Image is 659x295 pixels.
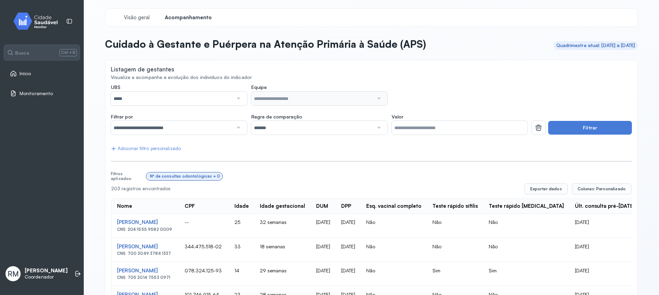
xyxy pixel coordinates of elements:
[316,203,328,209] div: DUM
[251,84,267,90] span: Equipe
[483,262,569,286] td: Sim
[111,66,174,73] div: Listagem de gestantes
[341,203,351,209] div: DPP
[7,11,69,31] img: monitor.svg
[179,238,229,262] td: 344.475.518-02
[25,274,68,280] p: Coordenador
[8,269,19,278] span: RM
[483,214,569,238] td: Não
[165,14,212,21] span: Acompanhamento
[111,186,519,192] div: 203 registros encontrados
[229,262,254,286] td: 14
[483,238,569,262] td: Não
[311,238,336,262] td: [DATE]
[117,243,174,250] div: [PERSON_NAME]
[311,262,336,286] td: [DATE]
[427,262,483,286] td: Sim
[548,121,632,135] button: Filtrar
[427,214,483,238] td: Não
[117,227,174,232] div: CNS: 204 1555 9582 0009
[117,203,132,209] div: Nome
[111,75,632,80] div: Visualize e acompanhe a evolução dos indivíduos do indicador
[489,203,564,209] div: Teste rápido [MEDICAL_DATA]
[569,214,640,238] td: [DATE]
[336,262,361,286] td: [DATE]
[124,14,150,21] span: Visão geral
[254,238,311,262] td: 18 semanas
[575,203,635,209] div: Últ. consulta pré-[DATE]
[361,262,427,286] td: Não
[336,238,361,262] td: [DATE]
[25,268,68,274] p: [PERSON_NAME]
[150,174,220,179] div: Nº de consultas odontológicas = 0
[229,214,254,238] td: 25
[234,203,249,209] div: Idade
[254,262,311,286] td: 29 semanas
[361,238,427,262] td: Não
[432,203,478,209] div: Teste rápido sífilis
[260,203,305,209] div: Idade gestacional
[392,114,403,120] span: Valor
[311,214,336,238] td: [DATE]
[361,214,427,238] td: Não
[569,238,640,262] td: [DATE]
[179,262,229,286] td: 078.324.125-93
[185,203,195,209] div: CPF
[59,49,77,56] span: Ctrl + K
[10,70,74,77] a: Início
[10,90,74,97] a: Monitoramento
[111,84,120,90] span: UBS
[179,214,229,238] td: --
[117,251,174,256] div: CNS: 700 3049 3784 1337
[229,238,254,262] td: 33
[20,91,53,97] span: Monitoramento
[556,43,635,48] div: Quadrimestre atual: [DATE] a [DATE]
[336,214,361,238] td: [DATE]
[15,50,29,56] span: Busca
[569,262,640,286] td: [DATE]
[427,238,483,262] td: Não
[578,186,626,192] span: Colunas: Personalizado
[251,114,302,120] span: Regra de comparação
[111,146,181,151] div: Adicionar filtro personalizado
[105,38,426,50] p: Cuidado à Gestante e Puérpera na Atenção Primária à Saúde (APS)
[117,219,174,226] div: [PERSON_NAME]
[20,71,31,77] span: Início
[524,183,568,194] button: Exportar dados
[117,268,174,274] div: [PERSON_NAME]
[572,183,632,194] button: Colunas: Personalizado
[111,114,133,120] span: Filtrar por
[254,214,311,238] td: 32 semanas
[117,275,174,280] div: CNS: 705 2014 7553 0971
[366,203,421,209] div: Esq. vacinal completo
[111,171,143,181] div: Filtros aplicados:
